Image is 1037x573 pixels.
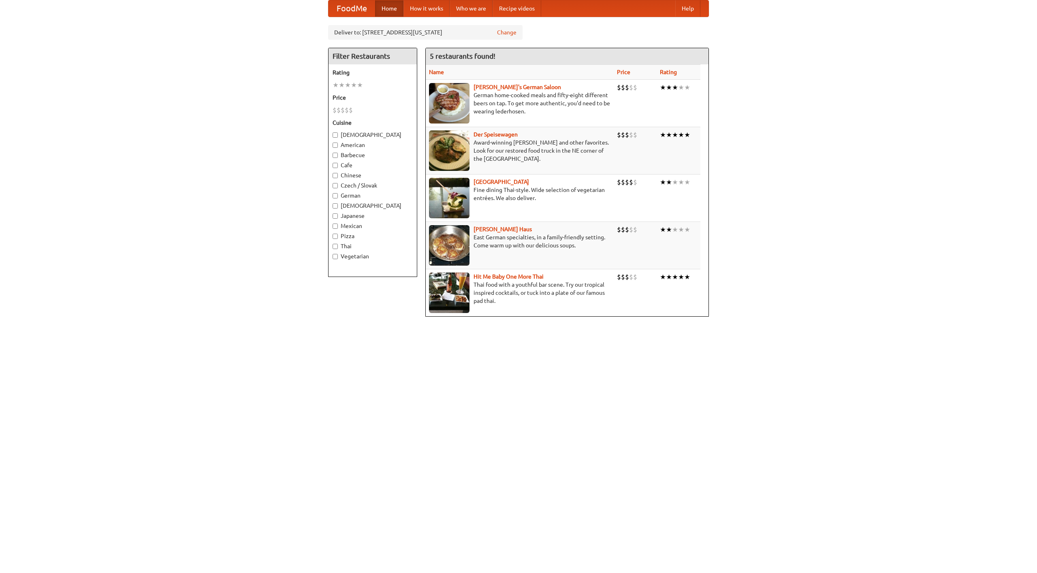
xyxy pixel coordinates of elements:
input: Thai [333,244,338,249]
input: Pizza [333,234,338,239]
label: Pizza [333,232,413,240]
input: [DEMOGRAPHIC_DATA] [333,132,338,138]
li: $ [621,178,625,187]
li: ★ [684,178,690,187]
li: ★ [678,83,684,92]
a: Hit Me Baby One More Thai [474,273,544,280]
label: Cafe [333,161,413,169]
b: Der Speisewagen [474,131,518,138]
li: $ [621,225,625,234]
li: $ [625,130,629,139]
p: Fine dining Thai-style. Wide selection of vegetarian entrées. We also deliver. [429,186,610,202]
label: German [333,192,413,200]
label: [DEMOGRAPHIC_DATA] [333,131,413,139]
input: Barbecue [333,153,338,158]
label: Barbecue [333,151,413,159]
p: East German specialties, in a family-friendly setting. Come warm up with our delicious soups. [429,233,610,249]
a: [PERSON_NAME]'s German Saloon [474,84,561,90]
a: FoodMe [329,0,375,17]
li: ★ [660,130,666,139]
li: ★ [684,273,690,281]
li: ★ [672,273,678,281]
li: ★ [666,130,672,139]
label: Japanese [333,212,413,220]
li: $ [617,178,621,187]
li: $ [633,273,637,281]
li: ★ [678,130,684,139]
li: ★ [672,178,678,187]
a: [GEOGRAPHIC_DATA] [474,179,529,185]
li: ★ [351,81,357,89]
li: ★ [672,225,678,234]
li: $ [625,273,629,281]
li: ★ [660,178,666,187]
li: $ [341,106,345,115]
input: Chinese [333,173,338,178]
li: ★ [684,225,690,234]
label: Thai [333,242,413,250]
li: $ [633,225,637,234]
li: ★ [357,81,363,89]
li: $ [617,225,621,234]
a: Price [617,69,630,75]
li: $ [621,130,625,139]
li: $ [625,225,629,234]
img: speisewagen.jpg [429,130,469,171]
label: Vegetarian [333,252,413,260]
li: ★ [666,273,672,281]
a: Recipe videos [493,0,541,17]
div: Deliver to: [STREET_ADDRESS][US_STATE] [328,25,523,40]
li: $ [617,130,621,139]
li: ★ [666,225,672,234]
li: ★ [684,130,690,139]
li: ★ [678,178,684,187]
li: ★ [333,81,339,89]
input: Cafe [333,163,338,168]
a: Rating [660,69,677,75]
img: satay.jpg [429,178,469,218]
li: $ [629,83,633,92]
li: $ [633,178,637,187]
li: $ [625,178,629,187]
li: ★ [666,83,672,92]
label: Chinese [333,171,413,179]
a: Home [375,0,403,17]
li: ★ [678,225,684,234]
li: ★ [666,178,672,187]
li: $ [621,83,625,92]
img: esthers.jpg [429,83,469,124]
input: American [333,143,338,148]
p: Thai food with a youthful bar scene. Try our tropical inspired cocktails, or tuck into a plate of... [429,281,610,305]
ng-pluralize: 5 restaurants found! [430,52,495,60]
li: $ [629,225,633,234]
li: $ [621,273,625,281]
label: American [333,141,413,149]
li: $ [629,130,633,139]
h5: Cuisine [333,119,413,127]
a: How it works [403,0,450,17]
li: $ [629,273,633,281]
a: Help [675,0,700,17]
li: $ [633,83,637,92]
li: $ [333,106,337,115]
li: ★ [672,130,678,139]
img: babythai.jpg [429,273,469,313]
li: $ [337,106,341,115]
li: ★ [672,83,678,92]
li: ★ [684,83,690,92]
li: $ [629,178,633,187]
p: Award-winning [PERSON_NAME] and other favorites. Look for our restored food truck in the NE corne... [429,138,610,163]
img: kohlhaus.jpg [429,225,469,266]
a: [PERSON_NAME] Haus [474,226,532,232]
li: ★ [339,81,345,89]
p: German home-cooked meals and fifty-eight different beers on tap. To get more authentic, you'd nee... [429,91,610,115]
a: Name [429,69,444,75]
li: ★ [660,225,666,234]
h5: Price [333,94,413,102]
li: $ [625,83,629,92]
li: $ [345,106,349,115]
li: $ [617,83,621,92]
